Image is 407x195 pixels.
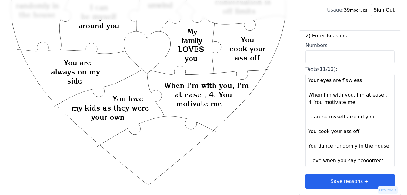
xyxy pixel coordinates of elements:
[185,54,197,63] text: you
[363,178,369,185] svg: arrow right short
[327,7,344,13] span: Usage:
[64,58,91,67] text: You are
[182,36,202,45] text: family
[78,21,119,30] text: around you
[112,94,143,103] text: You love
[51,67,100,76] text: always on my
[178,45,204,54] text: LOVES
[67,76,82,85] text: side
[305,50,395,63] input: Numbers
[187,27,197,36] text: My
[164,81,249,90] text: When I’m with you, I’m
[241,35,254,44] text: You
[305,74,395,167] textarea: Texts(11/12):
[91,112,125,121] text: your own
[327,6,367,14] div: 39
[318,66,337,72] span: (11/12):
[305,42,395,49] div: Numbers
[235,53,260,62] text: ass off
[229,44,266,53] text: cook your
[371,4,397,16] button: Sign Out
[175,90,232,99] text: at ease , 4. You
[72,103,149,112] text: my kids as they were
[305,32,395,39] label: 2) Enter Reasons
[305,174,395,189] button: Save reasonsarrow right short
[378,186,398,194] button: Dev tools
[350,8,367,12] small: mockups
[176,99,222,108] text: motivate me
[305,66,395,73] div: Texts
